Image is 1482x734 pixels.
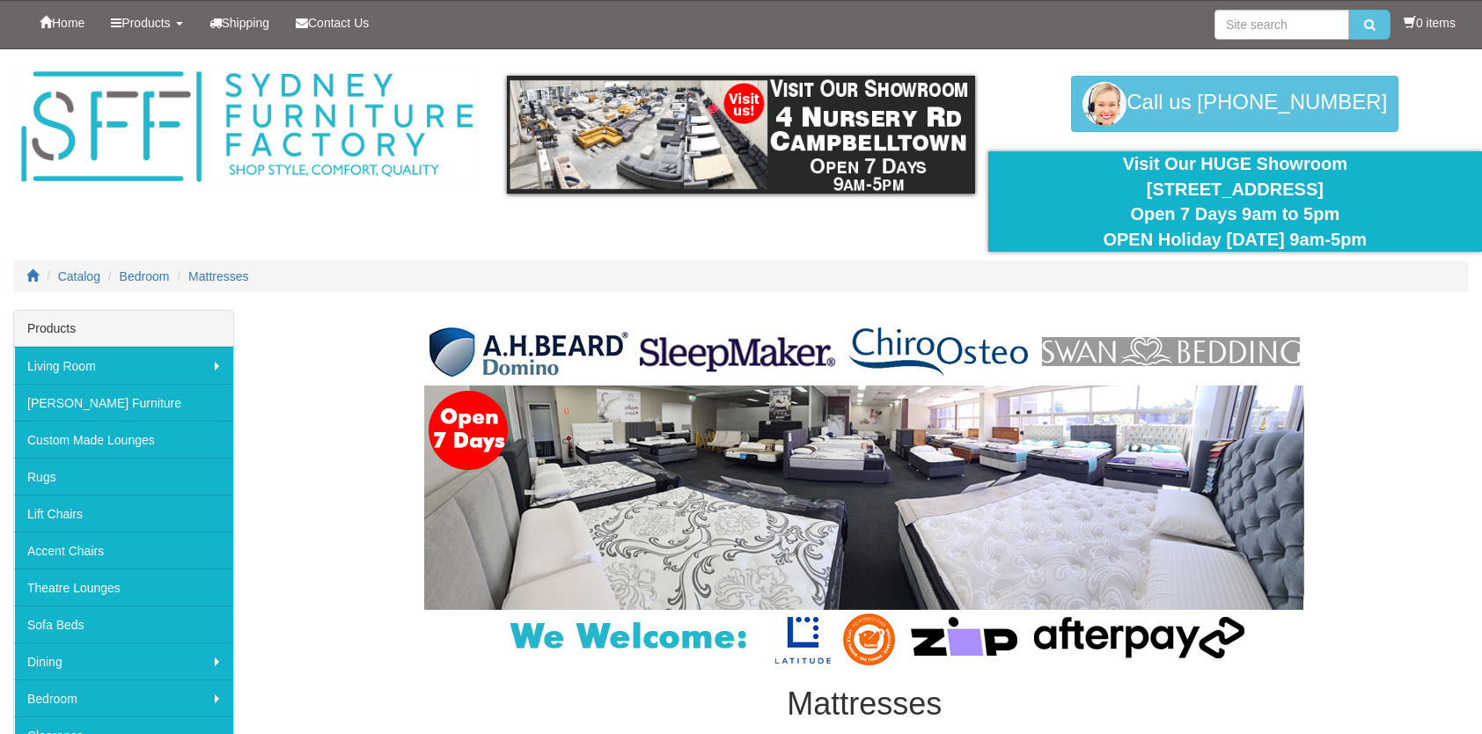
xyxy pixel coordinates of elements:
[14,569,233,606] a: Theatre Lounges
[121,16,170,30] span: Products
[1001,151,1469,252] div: Visit Our HUGE Showroom [STREET_ADDRESS] Open 7 Days 9am to 5pm OPEN Holiday [DATE] 9am-5pm
[14,606,233,642] a: Sofa Beds
[14,458,233,495] a: Rugs
[14,679,233,716] a: Bedroom
[120,269,170,283] a: Bedroom
[507,76,974,194] img: showroom.gif
[260,686,1469,722] h1: Mattresses
[13,67,481,187] img: Sydney Furniture Factory
[14,495,233,532] a: Lift Chairs
[58,269,100,283] a: Catalog
[26,1,98,45] a: Home
[52,16,84,30] span: Home
[196,1,283,45] a: Shipping
[188,269,248,283] a: Mattresses
[14,642,233,679] a: Dining
[14,384,233,421] a: [PERSON_NAME] Furniture
[14,532,233,569] a: Accent Chairs
[308,16,369,30] span: Contact Us
[222,16,270,30] span: Shipping
[1404,14,1456,32] li: 0 items
[14,347,233,384] a: Living Room
[424,319,1304,669] img: Mattresses
[1214,10,1349,40] input: Site search
[14,421,233,458] a: Custom Made Lounges
[282,1,382,45] a: Contact Us
[14,311,233,347] div: Products
[98,1,195,45] a: Products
